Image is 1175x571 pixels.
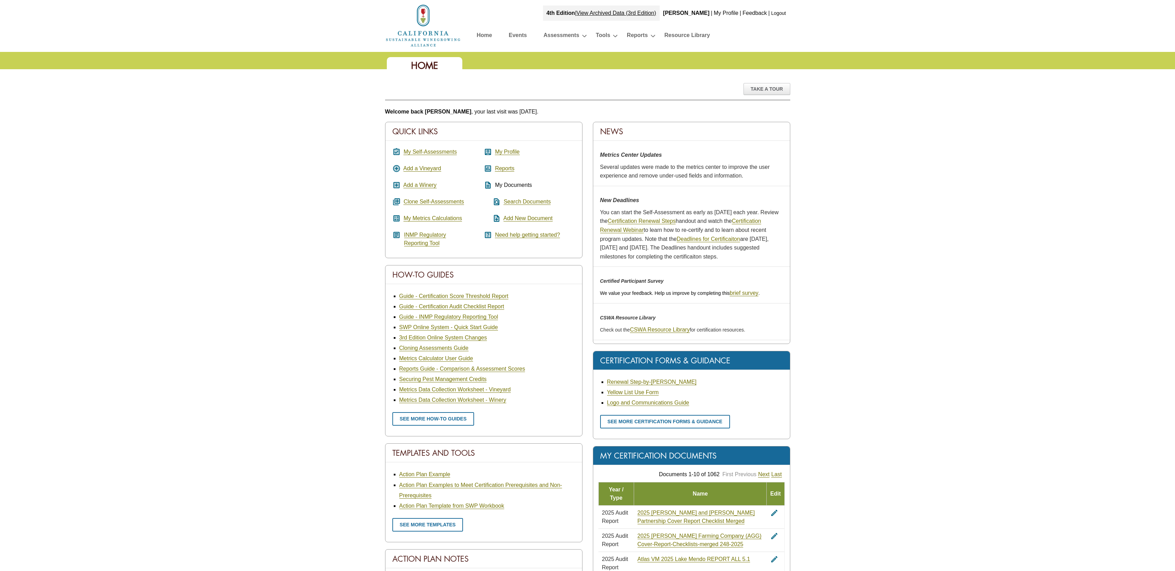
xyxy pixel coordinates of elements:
[593,351,790,370] div: Certification Forms & Guidance
[596,30,610,43] a: Tools
[495,232,560,238] a: Need help getting started?
[399,471,451,478] a: Action Plan Example
[504,199,551,205] a: Search Documents
[593,446,790,465] div: My Certification Documents
[411,60,438,72] span: Home
[385,265,582,284] div: How-To Guides
[600,327,745,333] span: Check out the for certification resources.
[399,503,504,509] a: Action Plan Template from SWP Workbook
[392,181,401,189] i: add_box
[600,152,662,158] strong: Metrics Center Updates
[600,278,664,284] em: Certified Participant Survey
[665,30,710,43] a: Resource Library
[392,518,463,532] a: See more templates
[399,303,504,310] a: Guide - Certification Audit Checklist Report
[399,314,498,320] a: Guide - INMP Regulatory Reporting Tool
[710,6,713,21] div: |
[739,6,742,21] div: |
[403,199,464,205] a: Clone Self-Assessments
[543,30,579,43] a: Assessments
[630,327,690,333] a: CSWA Resource Library
[392,198,401,206] i: queue
[399,345,469,351] a: Cloning Assessments Guide
[735,471,756,477] a: Previous
[722,471,733,477] a: First
[598,482,634,505] td: Year / Type
[484,231,492,239] i: help_center
[392,164,401,173] i: add_circle
[600,208,783,261] p: You can start the Self-Assessment as early as [DATE] each year. Review the handout and watch the ...
[404,232,446,246] a: INMP RegulatoryReporting Tool
[600,315,656,320] em: CSWA Resource Library
[399,366,525,372] a: Reports Guide - Comparison & Assessment Scores
[399,387,511,393] a: Metrics Data Collection Worksheet - Vineyard
[771,471,782,478] a: Last
[600,218,761,233] a: Certification Renewal Webinar
[742,10,767,16] a: Feedback
[744,83,790,95] div: Take A Tour
[638,510,755,524] a: 2025 [PERSON_NAME] and [PERSON_NAME] Partnership Cover Report Checklist Merged
[504,215,553,221] a: Add New Document
[771,10,786,16] a: Logout
[484,198,501,206] i: find_in_page
[607,379,697,385] a: Renewal Step-by-[PERSON_NAME]
[385,550,582,568] div: Action Plan Notes
[627,30,648,43] a: Reports
[758,471,769,478] a: Next
[714,10,738,16] a: My Profile
[767,482,784,505] td: Edit
[677,236,740,242] a: Deadlines for Certificaiton
[399,482,562,499] a: Action Plan Examples to Meet Certification Prerequisites and Non-Prerequisites
[770,556,778,562] a: edit
[659,471,720,477] span: Documents 1-10 of 1062
[403,182,437,188] a: Add a Winery
[403,149,457,155] a: My Self-Assessments
[385,122,582,141] div: Quick Links
[593,122,790,141] div: News
[495,182,532,188] span: My Documents
[638,556,750,562] a: Atlas VM 2025 Lake Mendo REPORT ALL 5.1
[600,415,730,428] a: See more certification forms & guidance
[730,290,758,296] a: brief survey
[543,6,660,21] div: |
[392,412,474,426] a: See more how-to guides
[634,482,767,505] td: Name
[770,510,778,516] a: edit
[385,22,461,28] a: Home
[770,532,778,540] i: edit
[385,444,582,462] div: Templates And Tools
[600,290,760,296] span: We value your feedback. Help us improve by completing this .
[602,510,628,524] span: 2025 Audit Report
[509,30,527,43] a: Events
[484,181,492,189] i: description
[546,10,575,16] strong: 4th Edition
[602,533,628,547] span: 2025 Audit Report
[638,533,762,547] a: 2025 [PERSON_NAME] Farming Company (AGG) Cover-Report-Checklists-merged 248-2025
[663,10,710,16] b: [PERSON_NAME]
[392,214,401,223] i: calculate
[770,509,778,517] i: edit
[770,533,778,539] a: edit
[577,10,656,16] a: View Archived Data (3rd Edition)
[403,215,462,221] a: My Metrics Calculations
[600,164,770,179] span: Several updates were made to the metrics center to improve the user experience and remove under-u...
[399,293,508,299] a: Guide - Certification Score Threshold Report
[399,376,487,382] a: Securing Pest Management Credits
[385,107,790,116] p: , your last visit was [DATE].
[484,214,501,223] i: note_add
[608,218,676,224] a: Certification Renewal Steps
[600,197,639,203] strong: New Deadlines
[385,109,472,115] b: Welcome back [PERSON_NAME]
[607,389,659,396] a: Yellow List Use Form
[392,231,401,239] i: article
[399,397,506,403] a: Metrics Data Collection Worksheet - Winery
[392,148,401,156] i: assignment_turned_in
[484,148,492,156] i: account_box
[768,6,771,21] div: |
[399,355,473,362] a: Metrics Calculator User Guide
[403,165,441,172] a: Add a Vineyard
[770,555,778,563] i: edit
[399,324,498,330] a: SWP Online System - Quick Start Guide
[607,400,689,406] a: Logo and Communications Guide
[484,164,492,173] i: assessment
